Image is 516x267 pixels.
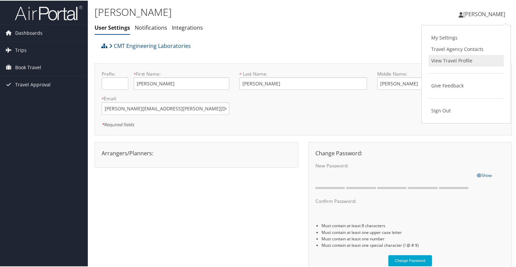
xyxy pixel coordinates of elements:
[102,95,229,101] label: Email:
[429,104,504,116] a: Sign Out
[321,235,505,241] li: Must contain at least one number
[388,255,432,266] button: Change Password
[429,31,504,43] a: My Settings
[429,54,504,66] a: View Travel Profile
[315,197,471,204] label: Confirm Password:
[15,76,51,92] span: Travel Approval
[321,241,505,248] li: Must contain at least one special character (! @ # $)
[172,23,203,31] a: Integrations
[95,23,130,31] a: User Settings
[109,38,191,52] a: CMT Engineering Laboratories
[15,4,82,20] img: airportal-logo.png
[135,23,167,31] a: Notifications
[239,70,367,77] label: Last Name:
[463,10,505,17] span: [PERSON_NAME]
[97,149,296,157] div: Arrangers/Planners:
[102,121,134,127] em: Required fields
[321,222,505,228] li: Must contain at least 8 characters
[15,58,41,75] span: Book Travel
[15,41,27,58] span: Trips
[102,70,128,77] label: Prefix:
[429,43,504,54] a: Travel Agency Contacts
[321,229,505,235] li: Must contain at least one upper case letter
[429,79,504,91] a: Give Feedback
[310,149,510,157] div: Change Password:
[134,70,229,77] label: First Name:
[95,4,373,19] h1: [PERSON_NAME]
[459,3,512,24] a: [PERSON_NAME]
[477,170,492,178] a: Show
[477,172,492,178] span: Show
[15,24,43,41] span: Dashboards
[377,70,473,77] label: Middle Name:
[315,162,471,168] label: New Password:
